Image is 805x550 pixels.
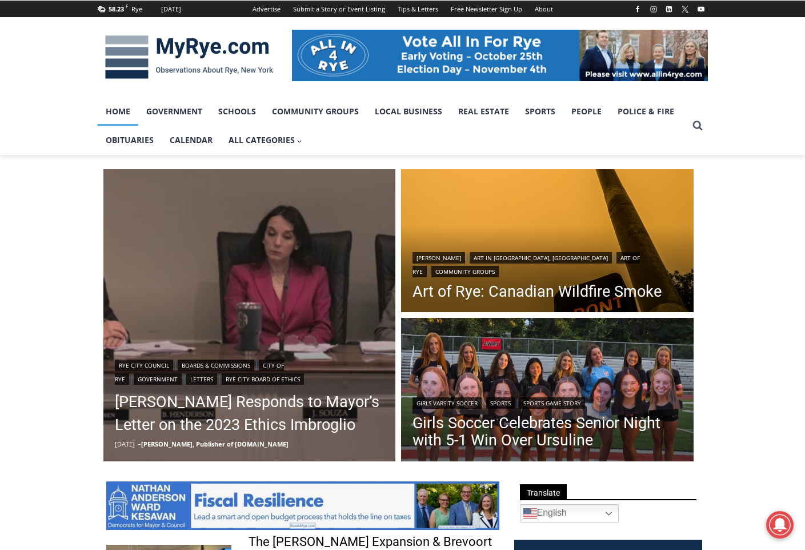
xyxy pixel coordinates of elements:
img: [PHOTO: Canadian Wildfire Smoke. Few ventured out unmasked as the skies turned an eerie orange in... [401,169,694,316]
a: Free Newsletter Sign Up [444,1,528,17]
a: [PERSON_NAME] Responds to Mayor’s Letter on the 2023 Ethics Imbroglio [115,390,385,436]
a: Sports [517,97,563,126]
span: Translate [520,484,567,500]
a: Read More Art of Rye: Canadian Wildfire Smoke [401,169,694,316]
span: F [126,3,128,9]
a: People [563,97,610,126]
a: Linkedin [662,2,676,16]
a: Girls Varsity Soccer [412,397,482,409]
a: Obituaries [98,126,162,154]
a: English [520,504,619,523]
button: Child menu of All Categories [221,126,311,154]
a: Government [138,97,210,126]
a: Instagram [647,2,660,16]
a: Sports [486,397,515,409]
a: [PERSON_NAME] [412,252,465,264]
a: Girls Soccer Celebrates Senior Night with 5-1 Win Over Ursuline [412,415,682,449]
a: YouTube [694,2,708,16]
div: | | [412,395,682,409]
img: MyRye.com [98,27,281,87]
a: Submit a Story or Event Listing [287,1,391,17]
a: Community Groups [264,97,367,126]
div: | | | [412,250,682,277]
a: Tips & Letters [391,1,444,17]
a: Local Business [367,97,450,126]
a: [PERSON_NAME], Publisher of [DOMAIN_NAME] [141,440,289,448]
a: Facebook [631,2,644,16]
div: | | | | | [115,357,385,385]
nav: Secondary Navigation [246,1,559,17]
a: Read More Henderson Responds to Mayor’s Letter on the 2023 Ethics Imbroglio [103,169,396,462]
a: Intern @ [DOMAIN_NAME] [275,111,554,142]
a: Art of Rye: Canadian Wildfire Smoke [412,283,682,300]
span: 58.23 [109,5,124,13]
time: [DATE] [115,440,135,448]
a: Rye City Council [115,360,173,371]
a: Letters [186,373,217,385]
a: Rye City Board of Ethics [222,373,304,385]
span: Intern @ [DOMAIN_NAME] [299,114,530,140]
a: Sports Game Story [519,397,585,409]
a: Police & Fire [610,97,682,126]
a: Real Estate [450,97,517,126]
a: Advertise [246,1,287,17]
img: All in for Rye [292,30,708,81]
a: Art in [GEOGRAPHIC_DATA], [GEOGRAPHIC_DATA] [470,252,612,264]
a: Schools [210,97,264,126]
img: en [523,507,537,520]
a: Government [134,373,182,385]
img: (PHOTO: Councilmembers Bill Henderson, Julie Souza and Mayor Josh Cohn during the City Council me... [103,169,396,462]
a: About [528,1,559,17]
a: Boards & Commissions [178,360,254,371]
div: "At the 10am stand-up meeting, each intern gets a chance to take [PERSON_NAME] and the other inte... [289,1,540,111]
a: Home [98,97,138,126]
a: Community Groups [431,266,499,277]
div: Rye [131,4,142,14]
a: Read More Girls Soccer Celebrates Senior Night with 5-1 Win Over Ursuline [401,318,694,464]
a: X [678,2,692,16]
a: Calendar [162,126,221,154]
span: – [138,440,141,448]
img: (PHOTO: The 2025 Rye Girls Soccer seniors. L to R: Parker Calhoun, Claire Curran, Alessia MacKinn... [401,318,694,464]
button: View Search Form [687,115,708,136]
nav: Primary Navigation [98,97,687,155]
div: [DATE] [161,4,181,14]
